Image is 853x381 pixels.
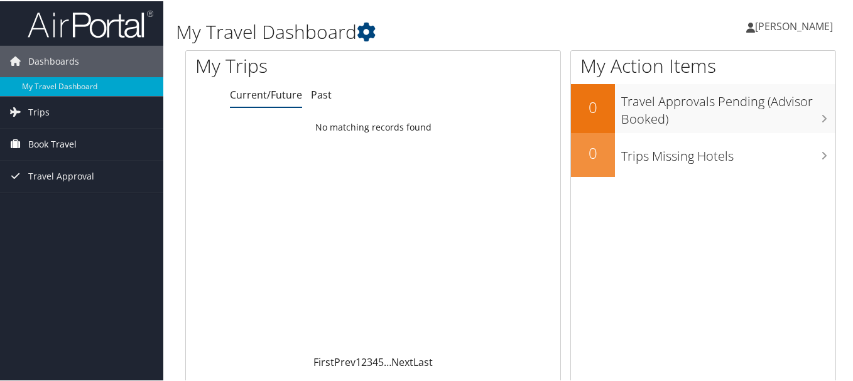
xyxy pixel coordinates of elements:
td: No matching records found [186,115,560,137]
a: Next [391,354,413,368]
span: Trips [28,95,50,127]
span: … [384,354,391,368]
span: Book Travel [28,127,77,159]
a: 2 [361,354,367,368]
a: 0Travel Approvals Pending (Advisor Booked) [571,83,835,131]
a: Last [413,354,433,368]
span: Travel Approval [28,159,94,191]
h1: My Trips [195,51,395,78]
h3: Trips Missing Hotels [621,140,835,164]
h2: 0 [571,141,615,163]
a: 1 [356,354,361,368]
span: [PERSON_NAME] [755,18,833,32]
a: Past [311,87,332,100]
span: Dashboards [28,45,79,76]
a: Prev [334,354,356,368]
a: First [313,354,334,368]
h2: 0 [571,95,615,117]
a: [PERSON_NAME] [746,6,845,44]
img: airportal-logo.png [28,8,153,38]
h1: My Action Items [571,51,835,78]
a: 3 [367,354,372,368]
a: Current/Future [230,87,302,100]
h3: Travel Approvals Pending (Advisor Booked) [621,85,835,127]
h1: My Travel Dashboard [176,18,622,44]
a: 4 [372,354,378,368]
a: 5 [378,354,384,368]
a: 0Trips Missing Hotels [571,132,835,176]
